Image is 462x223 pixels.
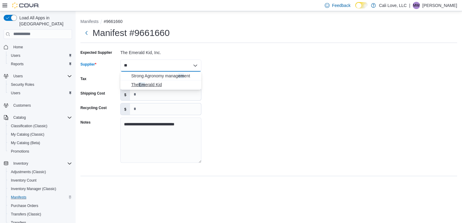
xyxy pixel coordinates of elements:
label: $ [121,89,130,100]
span: Catalog [11,114,72,121]
span: Classification (Classic) [11,124,47,128]
label: Recycling Cost [80,105,107,110]
span: Security Roles [8,81,72,88]
a: Adjustments (Classic) [8,168,48,176]
span: My Catalog (Classic) [11,132,44,137]
button: Users [11,73,25,80]
button: Users [1,72,74,80]
a: Purchase Orders [8,202,41,209]
button: Next [80,27,93,39]
p: [PERSON_NAME] [422,2,457,9]
button: Promotions [6,147,74,156]
span: Inventory Count [11,178,37,183]
span: Catalog [13,115,26,120]
button: Inventory [1,159,74,168]
button: Strong Agronomy management [120,72,201,80]
input: Dark Mode [355,2,368,8]
button: Adjustments (Classic) [6,168,74,176]
button: My Catalog (Beta) [6,139,74,147]
span: Purchase Orders [11,203,38,208]
label: Notes [80,120,90,125]
div: Melissa Wight [413,2,420,9]
span: Users [8,52,72,59]
span: Inventory Manager (Classic) [11,186,56,191]
nav: An example of EuiBreadcrumbs [80,18,457,26]
span: Adjustments (Classic) [8,168,72,176]
label: $ [121,103,130,115]
button: Reports [6,60,74,68]
label: Supplier [80,62,96,67]
a: My Catalog (Classic) [8,131,47,138]
label: Expected Supplier [80,50,112,55]
span: Purchase Orders [8,202,72,209]
span: Inventory Manager (Classic) [8,185,72,192]
a: Classification (Classic) [8,122,50,130]
a: Users [8,89,23,97]
button: #9661660 [104,19,122,24]
p: | [409,2,410,9]
label: Tax [80,76,86,81]
button: Customers [1,101,74,110]
span: Reports [8,60,72,68]
button: Close list of options [193,63,198,68]
button: Inventory [11,160,31,167]
a: Customers [11,102,33,109]
label: Shipping Cost [80,91,105,96]
a: Reports [8,60,26,68]
a: Home [11,44,25,51]
button: Transfers (Classic) [6,210,74,218]
span: Manifests [8,194,72,201]
button: Manifests [80,19,99,24]
span: Users [8,89,72,97]
button: Catalog [1,113,74,122]
a: Inventory Count [8,177,39,184]
span: My Catalog (Classic) [8,131,72,138]
span: Transfers (Classic) [8,211,72,218]
span: Promotions [8,148,72,155]
span: Users [13,74,23,79]
span: Feedback [332,2,350,8]
a: Promotions [8,148,32,155]
button: Inventory Manager (Classic) [6,185,74,193]
span: My Catalog (Beta) [8,139,72,147]
span: Home [11,43,72,51]
a: Users [8,52,23,59]
button: Catalog [11,114,28,121]
button: Home [1,43,74,51]
span: Adjustments (Classic) [11,170,46,174]
span: Transfers (Classic) [11,212,41,217]
span: Customers [13,103,31,108]
div: Choose from the following options [120,72,201,89]
button: Purchase Orders [6,202,74,210]
button: My Catalog (Classic) [6,130,74,139]
a: Transfers (Classic) [8,211,44,218]
span: Inventory Count [8,177,72,184]
span: Users [11,53,20,58]
span: Promotions [11,149,29,154]
button: Users [6,89,74,97]
p: Cali Love, LLC [379,2,407,9]
span: Users [11,91,20,95]
a: Inventory Manager (Classic) [8,185,59,192]
a: Manifests [8,194,29,201]
button: Classification (Classic) [6,122,74,130]
span: Customers [11,102,72,109]
span: Users [11,73,72,80]
button: Manifests [6,193,74,202]
span: Security Roles [11,82,34,87]
button: Users [6,51,74,60]
div: The Emerald Kid, Inc. [120,48,201,55]
h1: Manifest #9661660 [93,27,170,39]
a: My Catalog (Beta) [8,139,43,147]
button: Security Roles [6,80,74,89]
span: My Catalog (Beta) [11,141,40,145]
img: Cova [12,2,39,8]
button: Inventory Count [6,176,74,185]
span: Inventory [11,160,72,167]
span: Classification (Classic) [8,122,72,130]
span: Inventory [13,161,28,166]
button: The Emerald Kid [120,80,201,89]
span: Home [13,45,23,50]
a: Security Roles [8,81,37,88]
